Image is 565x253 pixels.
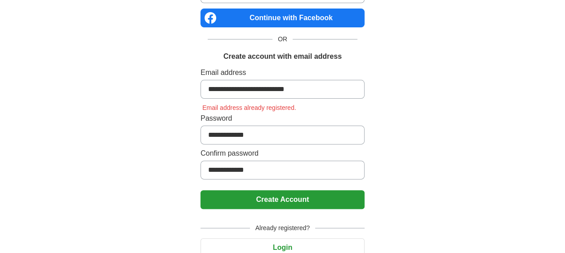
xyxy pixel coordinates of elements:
span: OR [272,35,293,44]
label: Email address [200,67,365,78]
span: Email address already registered. [200,104,298,111]
a: Continue with Facebook [200,9,365,27]
label: Confirm password [200,148,365,159]
h1: Create account with email address [223,51,342,62]
label: Password [200,113,365,124]
button: Create Account [200,190,365,209]
span: Already registered? [250,223,315,233]
a: Login [200,244,365,251]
